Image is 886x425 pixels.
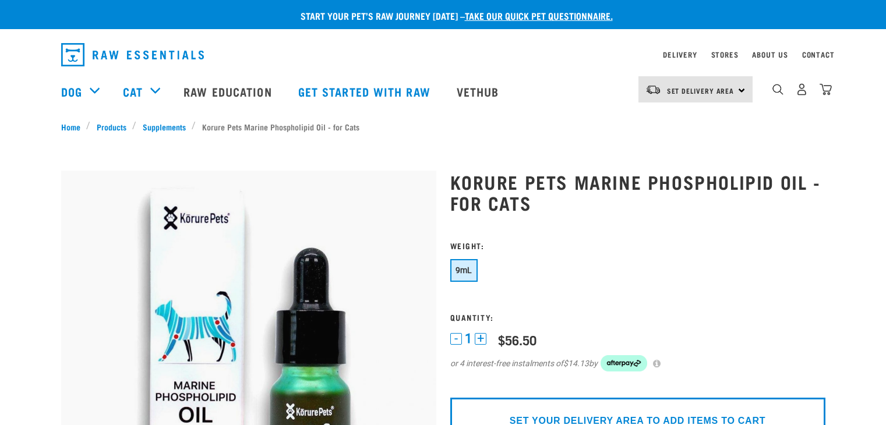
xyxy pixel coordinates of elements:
[445,68,514,115] a: Vethub
[172,68,286,115] a: Raw Education
[645,84,661,95] img: van-moving.png
[601,355,647,371] img: Afterpay
[465,332,472,345] span: 1
[90,121,132,133] a: Products
[450,241,825,250] h3: Weight:
[796,83,808,95] img: user.png
[475,333,486,345] button: +
[663,52,697,56] a: Delivery
[456,265,472,275] span: 9mL
[450,355,825,371] div: or 4 interest-free instalments of by
[772,84,783,95] img: home-icon-1@2x.png
[450,259,478,282] button: 9mL
[136,121,192,133] a: Supplements
[465,13,613,18] a: take our quick pet questionnaire.
[711,52,739,56] a: Stores
[498,332,536,347] div: $56.50
[450,171,825,213] h1: Korure Pets Marine Phospholipid Oil - for Cats
[123,83,143,100] a: Cat
[61,121,825,133] nav: breadcrumbs
[752,52,788,56] a: About Us
[820,83,832,95] img: home-icon@2x.png
[450,313,825,321] h3: Quantity:
[563,357,589,370] span: $14.13
[52,38,835,71] nav: dropdown navigation
[667,88,735,93] span: Set Delivery Area
[61,83,82,100] a: Dog
[802,52,835,56] a: Contact
[61,43,204,66] img: Raw Essentials Logo
[450,333,462,345] button: -
[61,121,87,133] a: Home
[287,68,445,115] a: Get started with Raw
